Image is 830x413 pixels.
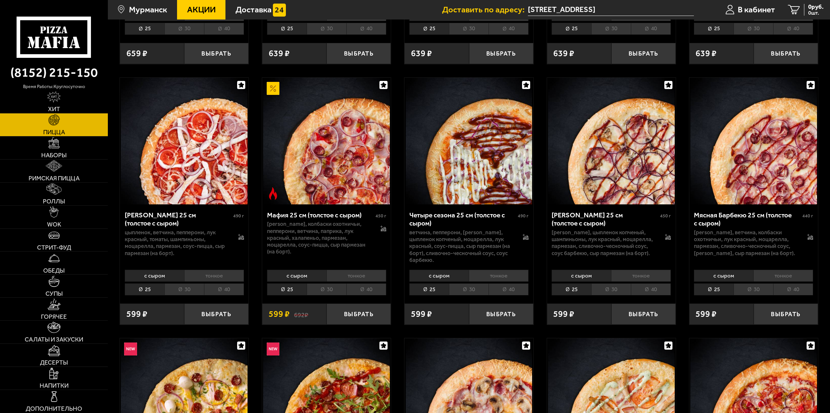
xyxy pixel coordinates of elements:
li: с сыром [552,270,611,282]
div: Четыре сезона 25 см (толстое с сыром) [409,211,516,227]
div: Мафия 25 см (толстое с сыром) [267,211,374,219]
li: 30 [591,23,631,35]
button: Выбрать [611,303,676,325]
button: Выбрать [184,303,249,325]
li: 40 [346,23,386,35]
span: Доставить по адресу: [442,6,528,14]
span: 450 г [660,213,671,219]
span: Пицца [43,129,65,135]
span: Горячее [41,314,67,320]
li: 30 [449,23,489,35]
span: 0 шт. [808,10,824,16]
span: Наборы [41,152,67,158]
span: WOK [47,221,61,227]
li: 25 [267,283,307,295]
span: Доставка [236,6,272,14]
img: Новинка [267,342,280,355]
a: Петровская 25 см (толстое с сыром) [120,78,249,204]
span: Акции [187,6,216,14]
span: 490 г [518,213,529,219]
button: Выбрать [326,303,391,325]
li: 25 [409,23,449,35]
li: 25 [694,283,734,295]
li: 30 [591,283,631,295]
span: 440 г [802,213,813,219]
li: 40 [489,283,529,295]
img: Острое блюдо [267,187,280,200]
div: [PERSON_NAME] 25 см (толстое с сыром) [552,211,658,227]
span: Десерты [40,359,68,366]
p: [PERSON_NAME], цыпленок копченый, шампиньоны, лук красный, моцарелла, пармезан, сливочно-чесночны... [552,229,656,257]
a: АкционныйОстрое блюдоМафия 25 см (толстое с сыром) [262,78,391,204]
li: 25 [694,23,734,35]
span: Стрит-фуд [37,244,71,251]
span: 599 ₽ [126,310,147,318]
span: Дополнительно [26,406,82,412]
li: тонкое [184,270,244,282]
button: Выбрать [184,43,249,64]
li: с сыром [267,270,326,282]
img: 15daf4d41897b9f0e9f617042186c801.svg [273,4,286,17]
span: Напитки [40,382,69,389]
div: [PERSON_NAME] 25 см (толстое с сыром) [125,211,232,227]
li: с сыром [409,270,469,282]
span: улица Папанина, 14 [528,4,694,16]
li: 25 [552,23,591,35]
li: 25 [125,23,164,35]
span: Мурманск [129,6,167,14]
span: 659 ₽ [126,49,147,58]
span: 599 ₽ [269,310,290,318]
span: 599 ₽ [696,310,717,318]
li: тонкое [469,270,529,282]
li: 40 [631,283,671,295]
a: Четыре сезона 25 см (толстое с сыром) [404,78,533,204]
span: Супы [45,290,63,297]
span: В кабинет [738,6,775,14]
span: 450 г [376,213,386,219]
span: 639 ₽ [411,49,432,58]
img: Новинка [124,342,137,355]
li: 40 [204,23,244,35]
span: 490 г [233,213,244,219]
button: Выбрать [611,43,676,64]
span: 0 руб. [808,4,824,10]
img: Чикен Барбекю 25 см (толстое с сыром) [548,78,675,204]
span: Римская пицца [29,175,80,181]
div: Мясная Барбекю 25 см (толстое с сыром) [694,211,801,227]
span: Роллы [43,198,65,204]
li: 30 [307,23,346,35]
img: Мясная Барбекю 25 см (толстое с сыром) [690,78,817,204]
img: Акционный [267,82,280,95]
li: 40 [631,23,671,35]
button: Выбрать [469,43,533,64]
li: 30 [307,283,346,295]
p: цыпленок, ветчина, пепперони, лук красный, томаты, шампиньоны, моцарелла, пармезан, соус-пицца, с... [125,229,229,257]
img: Четыре сезона 25 см (толстое с сыром) [406,78,532,204]
span: Салаты и закуски [25,336,83,342]
a: Мясная Барбекю 25 см (толстое с сыром) [689,78,818,204]
li: 40 [773,283,813,295]
li: 40 [204,283,244,295]
li: 30 [734,283,773,295]
li: 40 [346,283,386,295]
p: [PERSON_NAME], ветчина, колбаски охотничьи, лук красный, моцарелла, пармезан, сливочно-чесночный ... [694,229,798,257]
li: 30 [164,23,204,35]
li: 25 [125,283,164,295]
li: 40 [489,23,529,35]
li: 25 [267,23,307,35]
p: [PERSON_NAME], колбаски охотничьи, пепперони, ветчина, паприка, лук красный, халапеньо, пармезан,... [267,221,372,255]
li: 30 [449,283,489,295]
span: 599 ₽ [411,310,432,318]
span: Хит [48,106,60,112]
a: Чикен Барбекю 25 см (толстое с сыром) [547,78,676,204]
img: Мафия 25 см (толстое с сыром) [263,78,390,204]
span: Обеды [43,267,65,274]
span: 639 ₽ [553,49,574,58]
li: 30 [164,283,204,295]
button: Выбрать [754,303,818,325]
li: с сыром [694,270,753,282]
button: Выбрать [754,43,818,64]
li: 40 [773,23,813,35]
li: с сыром [125,270,184,282]
li: 30 [734,23,773,35]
